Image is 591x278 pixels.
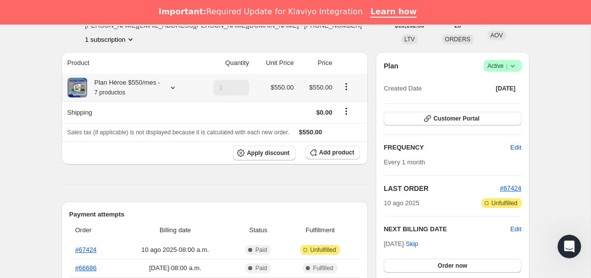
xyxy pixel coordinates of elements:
span: Paid [255,264,267,272]
span: [DATE] · [384,240,418,247]
span: $550.00 [270,84,294,91]
th: Quantity [197,52,252,74]
h2: FREQUENCY [384,143,510,153]
span: Unfulfilled [310,246,336,254]
button: Product actions [85,34,135,44]
th: Order [69,219,117,241]
h2: NEXT BILLING DATE [384,224,510,234]
button: #67424 [500,184,521,193]
span: Apply discount [247,149,290,157]
span: Billing date [120,225,230,235]
span: | [506,62,507,70]
span: Edit [510,143,521,153]
b: Important: [159,7,206,16]
button: Add product [305,146,360,159]
span: $0.00 [316,109,332,116]
span: $550.00 [299,128,322,136]
span: Customer Portal [433,115,479,123]
button: Order now [384,259,521,273]
div: Required Update for Klaviyo Integration [159,7,362,17]
span: 10 ago 2025 [384,198,419,208]
button: Product actions [338,81,354,92]
span: Add product [319,149,354,156]
th: Shipping [62,101,197,123]
span: Active [488,61,518,71]
a: Learn how [370,7,417,18]
h2: Payment attempts [69,210,361,219]
span: Status [236,225,280,235]
span: Order now [438,262,467,270]
span: Fulfillment [286,225,354,235]
th: Price [296,52,335,74]
button: [DATE] [490,82,522,95]
button: Skip [400,236,424,252]
a: #66686 [75,264,97,272]
span: $550.00 [309,84,332,91]
a: #67424 [500,185,521,192]
div: Plan Héroe $550/mes - [87,78,161,97]
button: Edit [510,224,521,234]
h2: Plan [384,61,398,71]
span: [DATE] [496,85,516,93]
span: LTV [404,36,415,43]
span: AOV [491,32,503,39]
h2: LAST ORDER [384,184,500,193]
span: Unfulfilled [492,199,518,207]
img: product img [67,78,87,97]
button: Shipping actions [338,106,354,117]
a: #67424 [75,246,97,253]
button: Apply discount [233,146,295,160]
span: Created Date [384,84,422,93]
th: Unit Price [252,52,297,74]
span: Fulfilled [313,264,333,272]
span: Sales tax (if applicable) is not displayed because it is calculated with each new order. [67,129,290,136]
th: Product [62,52,197,74]
button: Customer Portal [384,112,521,125]
span: Skip [406,239,418,249]
iframe: Intercom live chat [558,235,581,258]
button: Edit [504,140,527,155]
span: Every 1 month [384,158,425,166]
span: 10 ago 2025 · 08:00 a.m. [120,245,230,255]
small: 7 productos [95,89,126,96]
span: [DATE] · 08:00 a.m. [120,263,230,273]
span: Paid [255,246,267,254]
span: ORDERS [445,36,470,43]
